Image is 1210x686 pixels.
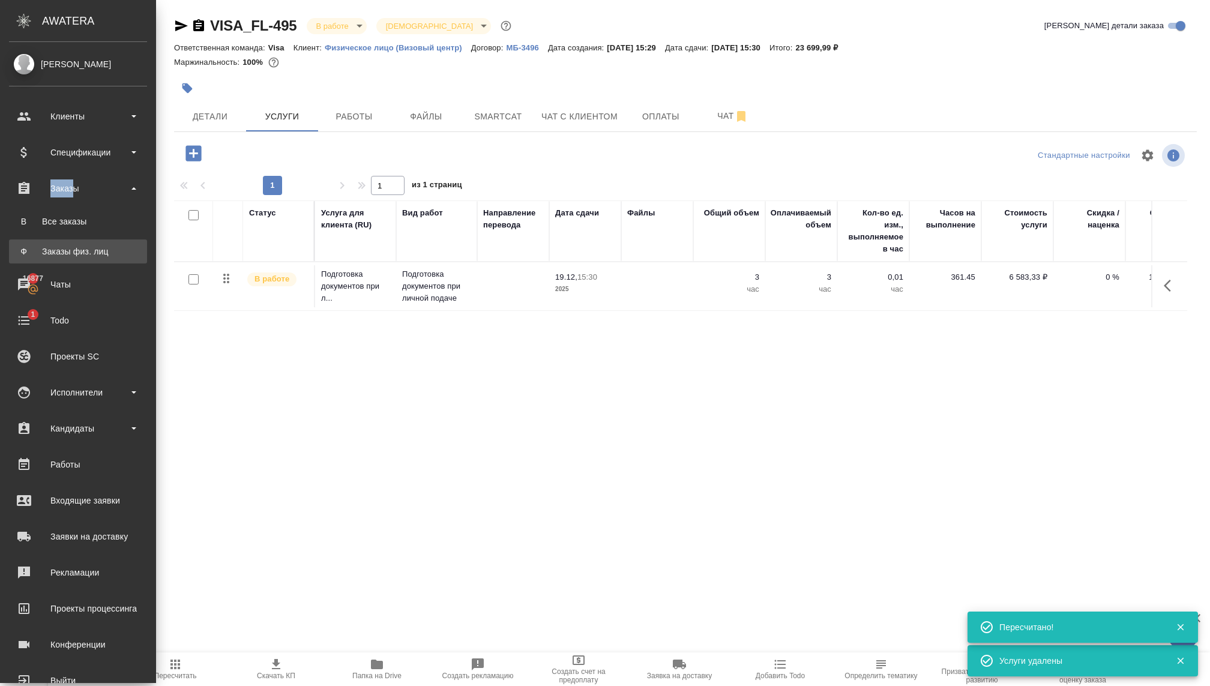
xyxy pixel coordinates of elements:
[535,667,622,684] span: Создать счет на предоплату
[307,18,367,34] div: В работе
[268,43,293,52] p: Visa
[1035,146,1133,165] div: split button
[1168,655,1193,666] button: Закрыть
[266,55,281,70] button: 0.00 RUB;
[9,239,147,263] a: ФЗаказы физ. лиц
[9,600,147,618] div: Проекты процессинга
[1133,141,1162,170] span: Настроить таблицу
[699,271,759,283] p: 3
[1157,271,1185,300] button: Показать кнопки
[397,109,455,124] span: Файлы
[541,109,618,124] span: Чат с клиентом
[987,271,1047,283] p: 6 583,33 ₽
[771,207,831,231] div: Оплачиваемый объем
[242,58,266,67] p: 100%
[9,107,147,125] div: Клиенты
[932,652,1032,686] button: Призвать менеджера по развитию
[607,43,665,52] p: [DATE] 15:29
[771,283,831,295] p: час
[629,652,730,686] button: Заявка на доставку
[3,486,153,516] a: Входящие заявки
[9,420,147,438] div: Кандидаты
[3,522,153,552] a: Заявки на доставку
[506,42,547,52] a: МБ-3496
[293,43,325,52] p: Клиент:
[325,43,471,52] p: Физическое лицо (Визовый центр)
[704,207,759,219] div: Общий объем
[226,652,327,686] button: Скачать КП
[1059,271,1119,283] p: 0 %
[555,207,599,219] div: Дата сдачи
[9,209,147,233] a: ВВсе заказы
[632,109,690,124] span: Оплаты
[321,207,390,231] div: Услуга для клиента (RU)
[730,652,831,686] button: Добавить Todo
[154,672,197,680] span: Пересчитать
[191,19,206,33] button: Скопировать ссылку
[376,18,491,34] div: В работе
[412,178,462,195] span: из 1 страниц
[627,207,655,219] div: Файлы
[125,652,226,686] button: Пересчитать
[734,109,748,124] svg: Отписаться
[15,245,141,257] div: Заказы физ. лиц
[3,269,153,299] a: 16877Чаты
[9,456,147,474] div: Работы
[999,655,1158,667] div: Услуги удалены
[704,109,762,124] span: Чат
[795,43,847,52] p: 23 699,99 ₽
[506,43,547,52] p: МБ-3496
[1131,271,1191,283] p: 19 749,99 ₽
[711,43,769,52] p: [DATE] 15:30
[15,215,141,227] div: Все заказы
[9,348,147,366] div: Проекты SC
[177,141,210,166] button: Добавить услугу
[9,384,147,402] div: Исполнители
[313,21,352,31] button: В работе
[831,652,932,686] button: Определить тематику
[548,43,607,52] p: Дата создания:
[9,311,147,329] div: Todo
[3,558,153,588] a: Рекламации
[382,21,477,31] button: [DEMOGRAPHIC_DATA]
[9,143,147,161] div: Спецификации
[756,672,805,680] span: Добавить Todo
[257,672,295,680] span: Скачать КП
[254,273,289,285] p: В работе
[555,283,615,295] p: 2025
[181,109,239,124] span: Детали
[253,109,311,124] span: Услуги
[528,652,629,686] button: Создать счет на предоплату
[9,179,147,197] div: Заказы
[9,564,147,582] div: Рекламации
[769,43,795,52] p: Итого:
[427,652,528,686] button: Создать рекламацию
[771,271,831,283] p: 3
[483,207,543,231] div: Направление перевода
[402,207,443,219] div: Вид работ
[42,9,156,33] div: AWATERA
[174,19,188,33] button: Скопировать ссылку для ЯМессенджера
[909,265,981,307] td: 361.45
[1044,20,1164,32] span: [PERSON_NAME] детали заказа
[843,207,903,255] div: Кол-во ед. изм., выполняемое в час
[174,75,200,101] button: Добавить тэг
[402,268,471,304] p: Подготовка документов при личной подаче
[1162,144,1187,167] span: Посмотреть информацию
[9,58,147,71] div: [PERSON_NAME]
[699,283,759,295] p: час
[321,268,390,304] p: Подготовка документов при л...
[987,207,1047,231] div: Стоимость услуги
[249,207,276,219] div: Статус
[844,672,917,680] span: Определить тематику
[325,42,471,52] a: Физическое лицо (Визовый центр)
[471,43,507,52] p: Договор:
[647,672,712,680] span: Заявка на доставку
[555,272,577,281] p: 19.12,
[999,621,1158,633] div: Пересчитано!
[1131,207,1191,243] div: Сумма без скидки / наценки
[843,283,903,295] p: час
[9,528,147,546] div: Заявки на доставку
[210,17,297,34] a: VISA_FL-495
[1059,207,1119,231] div: Скидка / наценка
